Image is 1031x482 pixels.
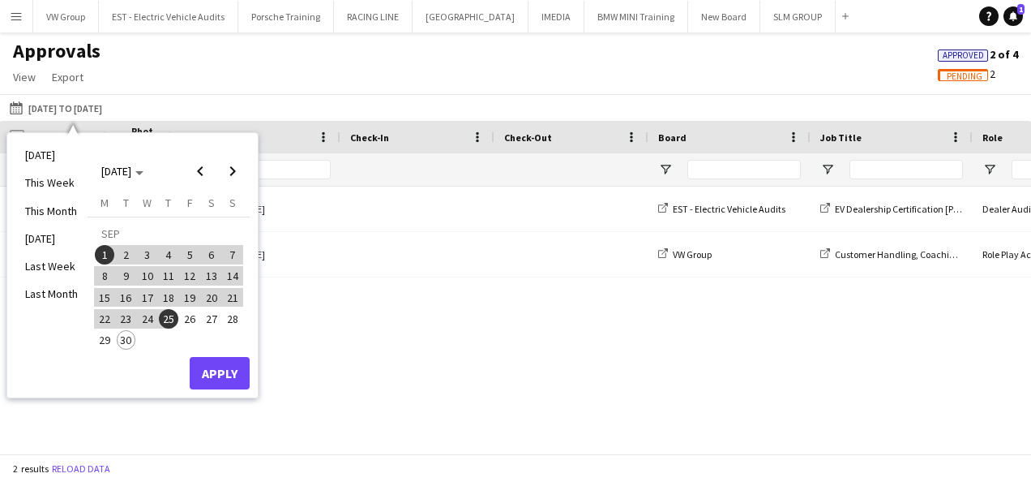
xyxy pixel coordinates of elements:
button: VW Group [33,1,99,32]
span: Check-Out [504,131,552,144]
button: [GEOGRAPHIC_DATA] [413,1,528,32]
button: Porsche Training [238,1,334,32]
li: [DATE] [15,141,88,169]
input: Board Filter Input [687,160,801,179]
li: Last Week [15,252,88,280]
button: 29-09-2025 [94,329,115,351]
span: 2 [117,245,136,265]
button: Next month [216,155,249,187]
span: 25 [159,309,178,329]
span: 12 [180,266,199,286]
span: T [165,196,171,210]
span: 8 [95,266,114,286]
span: 1 [95,245,114,265]
span: Photo [131,125,157,149]
button: 22-09-2025 [94,308,115,329]
span: S [229,196,236,210]
a: 1 [1003,6,1023,26]
span: 17 [138,288,157,308]
button: 25-09-2025 [158,308,179,329]
span: 14 [223,266,242,286]
button: 17-09-2025 [137,286,158,308]
button: 23-09-2025 [115,308,136,329]
span: 9 [117,266,136,286]
button: Apply [190,357,250,389]
span: 22 [95,309,114,329]
span: Job Title [820,131,862,144]
button: 05-09-2025 [179,244,200,265]
button: [DATE] to [DATE] [6,98,105,118]
button: Choose month and year [95,157,150,186]
button: 14-09-2025 [222,265,243,286]
span: 29 [95,330,114,350]
span: Export [52,70,83,84]
button: 09-09-2025 [115,265,136,286]
span: 18 [159,288,178,308]
span: 7 [223,245,242,265]
button: Open Filter Menu [658,162,673,177]
button: 08-09-2025 [94,265,115,286]
button: 12-09-2025 [179,265,200,286]
button: RACING LINE [334,1,413,32]
button: 10-09-2025 [137,265,158,286]
button: SLM GROUP [760,1,836,32]
span: VW Group [673,248,712,260]
button: 01-09-2025 [94,244,115,265]
span: 13 [202,266,221,286]
button: 28-09-2025 [222,308,243,329]
span: 5 [180,245,199,265]
button: 13-09-2025 [200,265,221,286]
span: Pending [947,71,982,82]
span: 30 [117,330,136,350]
span: 1 [1017,4,1025,15]
button: Previous month [184,155,216,187]
a: Export [45,67,90,88]
span: Name [196,131,222,144]
span: 24 [138,309,157,329]
span: 19 [180,288,199,308]
span: F [187,196,193,210]
button: Open Filter Menu [982,162,997,177]
span: W [143,196,152,210]
span: 15 [95,288,114,308]
button: IMEDIA [528,1,584,32]
button: 18-09-2025 [158,286,179,308]
span: 16 [117,288,136,308]
span: [DATE] [101,164,131,179]
div: [PERSON_NAME] [186,232,340,277]
span: S [208,196,215,210]
span: M [101,196,109,210]
button: 26-09-2025 [179,308,200,329]
span: EST - Electric Vehicle Audits [673,203,785,215]
td: SEP [94,223,243,244]
span: Check-In [350,131,389,144]
span: View [13,70,36,84]
button: BMW MINI Training [584,1,688,32]
span: 4 [159,245,178,265]
span: 28 [223,309,242,329]
button: 24-09-2025 [137,308,158,329]
span: 21 [223,288,242,308]
button: 21-09-2025 [222,286,243,308]
button: Reload data [49,460,113,478]
span: 11 [159,266,178,286]
span: 26 [180,309,199,329]
button: 03-09-2025 [137,244,158,265]
input: Job Title Filter Input [849,160,963,179]
button: 07-09-2025 [222,244,243,265]
span: Board [658,131,687,144]
input: Name Filter Input [225,160,331,179]
div: [PERSON_NAME] [186,187,340,231]
li: [DATE] [15,225,88,252]
li: This Month [15,197,88,225]
span: 23 [117,309,136,329]
li: Last Month [15,280,88,308]
button: 02-09-2025 [115,244,136,265]
span: 10 [138,266,157,286]
span: 27 [202,309,221,329]
span: Approved [943,50,984,61]
span: 6 [202,245,221,265]
button: 27-09-2025 [200,308,221,329]
li: This Week [15,169,88,196]
span: 20 [202,288,221,308]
